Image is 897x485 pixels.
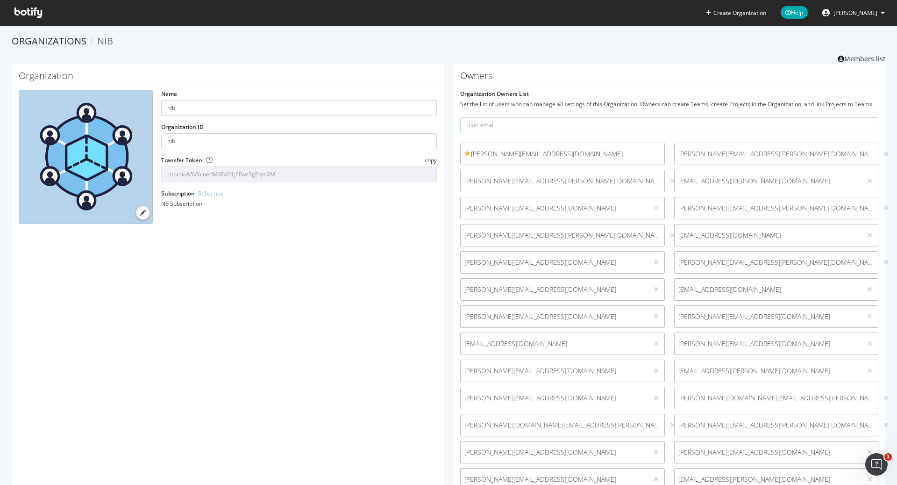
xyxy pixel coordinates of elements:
span: [PERSON_NAME][EMAIL_ADDRESS][DOMAIN_NAME] [464,285,644,294]
span: [PERSON_NAME][EMAIL_ADDRESS][DOMAIN_NAME] [678,312,858,321]
span: Adam Catarius [833,9,877,17]
span: Help [781,6,808,19]
span: [PERSON_NAME][EMAIL_ADDRESS][PERSON_NAME][DOMAIN_NAME] [678,420,875,430]
iframe: Intercom live chat [865,453,888,476]
span: [PERSON_NAME][EMAIL_ADDRESS][DOMAIN_NAME] [464,475,644,484]
span: [PERSON_NAME][EMAIL_ADDRESS][DOMAIN_NAME] [464,366,644,376]
label: Name [161,90,177,98]
input: User email [460,117,878,133]
button: Create Organization [705,8,767,17]
a: Organizations [12,35,86,47]
span: 1 [884,453,892,461]
label: Transfer Token [161,156,202,164]
span: [EMAIL_ADDRESS][PERSON_NAME][DOMAIN_NAME] [678,366,858,376]
span: [PERSON_NAME][EMAIL_ADDRESS][DOMAIN_NAME] [464,258,644,267]
span: copy [425,156,437,164]
span: [PERSON_NAME][EMAIL_ADDRESS][DOMAIN_NAME] [464,203,644,213]
span: [EMAIL_ADDRESS][DOMAIN_NAME] [678,231,858,240]
span: [PERSON_NAME][EMAIL_ADDRESS][DOMAIN_NAME] [464,448,644,457]
span: [EMAIL_ADDRESS][DOMAIN_NAME] [464,339,644,348]
span: [PERSON_NAME][DOMAIN_NAME][EMAIL_ADDRESS][PERSON_NAME][DOMAIN_NAME] [464,420,661,430]
span: [PERSON_NAME][EMAIL_ADDRESS][DOMAIN_NAME] [464,393,644,403]
div: No Subscription [161,200,437,208]
ol: breadcrumbs [12,35,885,48]
h1: Owners [460,71,878,85]
span: [PERSON_NAME][EMAIL_ADDRESS][DOMAIN_NAME] [464,149,661,159]
span: [PERSON_NAME][EMAIL_ADDRESS][PERSON_NAME][DOMAIN_NAME] [678,203,875,213]
span: [PERSON_NAME][EMAIL_ADDRESS][PERSON_NAME][DOMAIN_NAME] [678,258,875,267]
label: Subscription [161,189,224,197]
a: - Subscribe [195,189,224,197]
span: [PERSON_NAME][DOMAIN_NAME][EMAIL_ADDRESS][PERSON_NAME][DOMAIN_NAME] [678,393,875,403]
span: nib [97,35,113,47]
span: [PERSON_NAME][EMAIL_ADDRESS][PERSON_NAME][DOMAIN_NAME] [678,149,875,159]
span: [EMAIL_ADDRESS][PERSON_NAME][DOMAIN_NAME] [678,176,858,186]
label: Organization ID [161,123,204,131]
span: [PERSON_NAME][EMAIL_ADDRESS][DOMAIN_NAME] [678,448,858,457]
div: Set the list of users who can manage all settings of this Organization. Owners can create Teams, ... [460,100,878,108]
span: [EMAIL_ADDRESS][PERSON_NAME][DOMAIN_NAME] [678,475,858,484]
span: [PERSON_NAME][EMAIL_ADDRESS][PERSON_NAME][DOMAIN_NAME] [464,231,661,240]
input: Organization ID [161,133,437,149]
button: [PERSON_NAME] [815,5,892,20]
span: [PERSON_NAME][EMAIL_ADDRESS][DOMAIN_NAME] [464,312,644,321]
h1: Organization [19,71,437,85]
span: [PERSON_NAME][EMAIL_ADDRESS][PERSON_NAME][DOMAIN_NAME] [464,176,661,186]
a: Members list [838,52,885,64]
span: [PERSON_NAME][EMAIL_ADDRESS][DOMAIN_NAME] [678,339,858,348]
span: [EMAIL_ADDRESS][DOMAIN_NAME] [678,285,858,294]
label: Organization Owners List [460,90,529,98]
input: name [161,100,437,116]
